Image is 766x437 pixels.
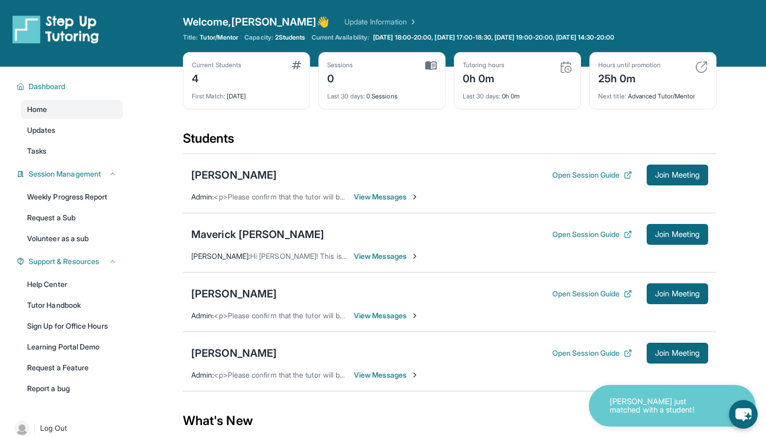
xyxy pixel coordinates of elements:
[598,86,708,101] div: Advanced Tutor/Mentor
[191,227,324,242] div: Maverick [PERSON_NAME]
[15,421,29,435] img: user-img
[21,379,123,398] a: Report a bug
[183,15,330,29] span: Welcome, [PERSON_NAME] 👋
[371,33,616,42] a: [DATE] 18:00-20:00, [DATE] 17:00-18:30, [DATE] 19:00-20:00, [DATE] 14:30-20:00
[327,92,365,100] span: Last 30 days :
[463,92,500,100] span: Last 30 days :
[21,188,123,206] a: Weekly Progress Report
[275,33,305,42] span: 2 Students
[425,61,437,70] img: card
[655,231,700,238] span: Join Meeting
[598,69,661,86] div: 25h 0m
[463,69,504,86] div: 0h 0m
[21,296,123,315] a: Tutor Handbook
[354,370,419,380] span: View Messages
[292,61,301,69] img: card
[610,397,714,415] p: [PERSON_NAME] just matched with a student!
[354,192,419,202] span: View Messages
[327,86,437,101] div: 0 Sessions
[552,289,632,299] button: Open Session Guide
[729,400,758,429] button: chat-button
[463,61,504,69] div: Tutoring hours
[344,17,417,27] a: Update Information
[13,15,99,44] img: logo
[655,350,700,356] span: Join Meeting
[373,33,614,42] span: [DATE] 18:00-20:00, [DATE] 17:00-18:30, [DATE] 19:00-20:00, [DATE] 14:30-20:00
[312,33,369,42] span: Current Availability:
[327,61,353,69] div: Sessions
[354,310,419,321] span: View Messages
[40,423,67,433] span: Log Out
[411,311,419,320] img: Chevron-Right
[598,61,661,69] div: Hours until promotion
[695,61,708,73] img: card
[21,208,123,227] a: Request a Sub
[411,371,419,379] img: Chevron-Right
[191,370,214,379] span: Admin :
[191,168,277,182] div: [PERSON_NAME]
[647,283,708,304] button: Join Meeting
[407,17,417,27] img: Chevron Right
[29,256,99,267] span: Support & Resources
[29,169,101,179] span: Session Management
[214,311,590,320] span: <p>Please confirm that the tutor will be able to attend your first assigned meeting time before j...
[463,86,572,101] div: 0h 0m
[21,121,123,140] a: Updates
[24,169,117,179] button: Session Management
[411,193,419,201] img: Chevron-Right
[29,81,66,92] span: Dashboard
[191,192,214,201] span: Admin :
[21,317,123,335] a: Sign Up for Office Hours
[354,251,419,261] span: View Messages
[183,130,716,153] div: Students
[598,92,626,100] span: Next title :
[192,61,241,69] div: Current Students
[327,69,353,86] div: 0
[192,86,301,101] div: [DATE]
[250,252,613,260] span: Hi [PERSON_NAME]! This is [PERSON_NAME]'s mom, [PERSON_NAME]. Looking forward to working with you.
[191,286,277,301] div: [PERSON_NAME]
[200,33,238,42] span: Tutor/Mentor
[27,146,46,156] span: Tasks
[21,338,123,356] a: Learning Portal Demo
[411,252,419,260] img: Chevron-Right
[21,275,123,294] a: Help Center
[552,229,632,240] button: Open Session Guide
[192,92,225,100] span: First Match :
[191,346,277,360] div: [PERSON_NAME]
[21,142,123,160] a: Tasks
[647,343,708,364] button: Join Meeting
[27,104,47,115] span: Home
[191,311,214,320] span: Admin :
[552,170,632,180] button: Open Session Guide
[21,100,123,119] a: Home
[24,81,117,92] button: Dashboard
[183,33,197,42] span: Title:
[214,192,590,201] span: <p>Please confirm that the tutor will be able to attend your first assigned meeting time before j...
[192,69,241,86] div: 4
[21,358,123,377] a: Request a Feature
[244,33,273,42] span: Capacity:
[24,256,117,267] button: Support & Resources
[21,229,123,248] a: Volunteer as a sub
[655,291,700,297] span: Join Meeting
[647,165,708,185] button: Join Meeting
[655,172,700,178] span: Join Meeting
[647,224,708,245] button: Join Meeting
[214,370,590,379] span: <p>Please confirm that the tutor will be able to attend your first assigned meeting time before j...
[33,422,36,434] span: |
[552,348,632,358] button: Open Session Guide
[560,61,572,73] img: card
[27,125,56,135] span: Updates
[191,252,250,260] span: [PERSON_NAME] :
